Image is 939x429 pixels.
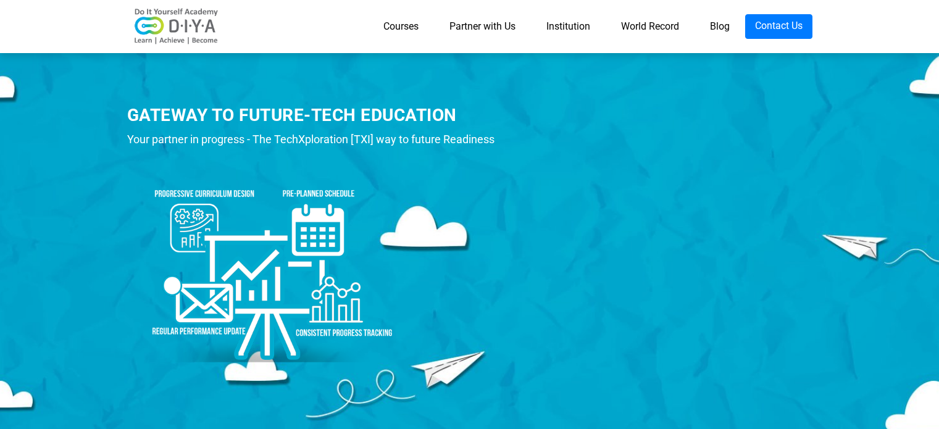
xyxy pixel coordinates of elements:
[606,14,695,39] a: World Record
[434,14,531,39] a: Partner with Us
[127,103,519,127] div: GATEWAY TO FUTURE-TECH EDUCATION
[127,8,226,45] img: logo-v2.png
[127,130,519,149] div: Your partner in progress - The TechXploration [TXI] way to future Readiness
[127,155,411,368] img: ins-prod1.png
[695,14,745,39] a: Blog
[368,14,434,39] a: Courses
[745,14,812,39] a: Contact Us
[531,14,606,39] a: Institution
